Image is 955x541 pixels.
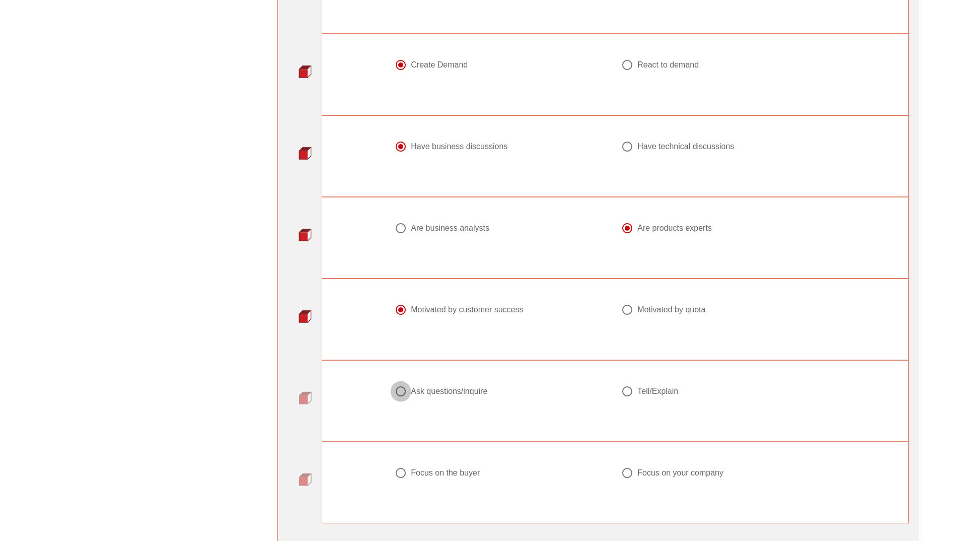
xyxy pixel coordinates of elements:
[637,386,678,396] div: Tell/Explain
[411,305,523,315] div: Motivated by customer success
[637,142,734,152] div: Have technical discussions
[299,147,312,160] img: question-bullet-actve.png
[637,223,712,233] div: Are products experts
[411,468,480,478] div: Focus on the buyer
[637,305,705,315] div: Motivated by quota
[637,60,699,70] div: React to demand
[299,228,312,241] img: question-bullet-actve.png
[299,391,312,404] img: question-bullet.png
[637,468,723,478] div: Focus on your company
[411,60,468,70] div: Create Demand
[299,310,312,323] img: question-bullet-actve.png
[411,142,507,152] div: Have business discussions
[411,223,489,233] div: Are business analysts
[299,473,312,486] img: question-bullet.png
[411,386,487,396] div: Ask questions/inquire
[299,65,312,78] img: question-bullet-actve.png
